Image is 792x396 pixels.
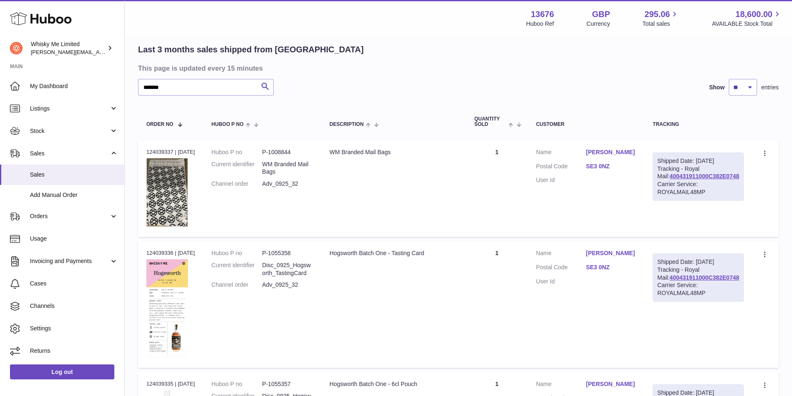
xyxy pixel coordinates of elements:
div: WM Branded Mail Bags [330,148,458,156]
span: Stock [30,127,109,135]
span: Total sales [642,20,679,28]
div: Carrier Service: ROYALMAIL48MP [657,180,739,196]
dt: Huboo P no [212,148,262,156]
td: 1 [466,140,528,237]
span: AVAILABLE Stock Total [712,20,782,28]
span: Quantity Sold [474,116,506,127]
dd: P-1055358 [262,249,313,257]
div: Tracking - Royal Mail: [653,253,744,302]
dt: Huboo P no [212,380,262,388]
div: Hogsworth Batch One - Tasting Card [330,249,458,257]
span: Sales [30,171,118,179]
dt: Name [536,380,586,390]
span: Usage [30,235,118,243]
dd: Adv_0925_32 [262,281,313,289]
div: Huboo Ref [526,20,554,28]
dt: Name [536,148,586,158]
span: Channels [30,302,118,310]
span: 18,600.00 [735,9,772,20]
a: SE3 0NZ [586,162,636,170]
label: Show [709,84,725,91]
span: Add Manual Order [30,191,118,199]
span: Returns [30,347,118,355]
div: Tracking [653,122,744,127]
img: 1725358317.png [146,158,188,226]
dt: Postal Code [536,263,586,273]
div: Customer [536,122,636,127]
div: 124039335 | [DATE] [146,380,195,388]
span: Order No [146,122,173,127]
strong: 13676 [531,9,554,20]
div: 124039336 | [DATE] [146,249,195,257]
dt: Current identifier [212,160,262,176]
dt: Current identifier [212,261,262,277]
dd: P-1055357 [262,380,313,388]
span: Sales [30,150,109,157]
dt: Postal Code [536,162,586,172]
span: [PERSON_NAME][EMAIL_ADDRESS][DOMAIN_NAME] [31,49,167,55]
a: 400431911000C382E0748 [670,173,739,180]
dt: Channel order [212,180,262,188]
dt: User Id [536,176,586,184]
span: Description [330,122,364,127]
span: Cases [30,280,118,288]
dt: Name [536,249,586,259]
a: 400431911000C382E0748 [670,274,739,281]
span: Huboo P no [212,122,244,127]
dd: P-1008844 [262,148,313,156]
a: [PERSON_NAME] [586,380,636,388]
a: 295.06 Total sales [642,9,679,28]
span: Orders [30,212,109,220]
span: Invoicing and Payments [30,257,109,265]
dd: Disc_0925_Hogsworth_TastingCard [262,261,313,277]
div: Currency [587,20,610,28]
a: [PERSON_NAME] [586,148,636,156]
span: 295.06 [644,9,670,20]
a: Log out [10,364,114,379]
img: frances@whiskyshop.com [10,42,22,54]
img: 136761757010104.png [146,259,188,357]
div: Shipped Date: [DATE] [657,157,739,165]
dd: Adv_0925_32 [262,180,313,188]
dd: WM Branded Mail Bags [262,160,313,176]
div: Hogsworth Batch One - 6cl Pouch [330,380,458,388]
span: Listings [30,105,109,113]
a: [PERSON_NAME] [586,249,636,257]
div: 124039337 | [DATE] [146,148,195,156]
h2: Last 3 months sales shipped from [GEOGRAPHIC_DATA] [138,44,364,55]
dt: Huboo P no [212,249,262,257]
h3: This page is updated every 15 minutes [138,64,777,73]
td: 1 [466,241,528,368]
div: Shipped Date: [DATE] [657,258,739,266]
div: Tracking - Royal Mail: [653,152,744,201]
div: Carrier Service: ROYALMAIL48MP [657,281,739,297]
dt: User Id [536,278,586,285]
div: Whisky Me Limited [31,40,106,56]
a: 18,600.00 AVAILABLE Stock Total [712,9,782,28]
a: SE3 0NZ [586,263,636,271]
strong: GBP [592,9,610,20]
span: entries [761,84,779,91]
span: My Dashboard [30,82,118,90]
span: Settings [30,325,118,332]
dt: Channel order [212,281,262,289]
